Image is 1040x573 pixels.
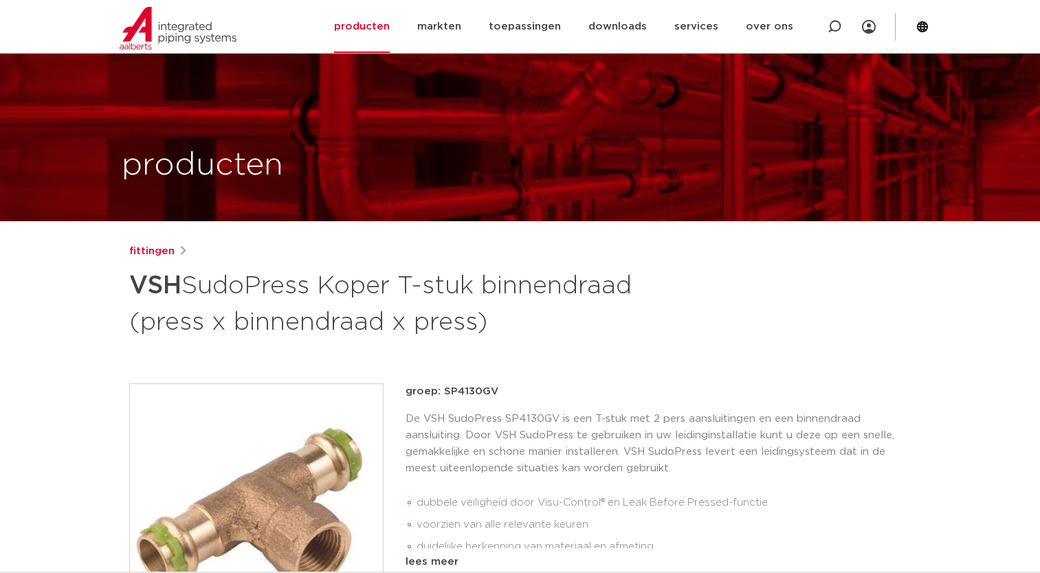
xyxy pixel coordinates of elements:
li: duidelijke herkenning van materiaal en afmeting [417,536,911,558]
h1: producten [122,144,283,188]
strong: VSH [129,273,181,298]
div: lees meer [406,554,911,570]
li: dubbele veiligheid door Visu-Control® en Leak Before Pressed-functie [417,492,911,514]
h1: SudoPress Koper T-stuk binnendraad (press x binnendraad x press) [129,265,645,339]
p: groep: SP4130GV [406,383,911,400]
a: fittingen [129,243,175,260]
p: De VSH SudoPress SP4130GV is een T-stuk met 2 pers aansluitingen en een binnendraad aansluiting. ... [406,411,911,477]
li: voorzien van alle relevante keuren [417,514,911,536]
